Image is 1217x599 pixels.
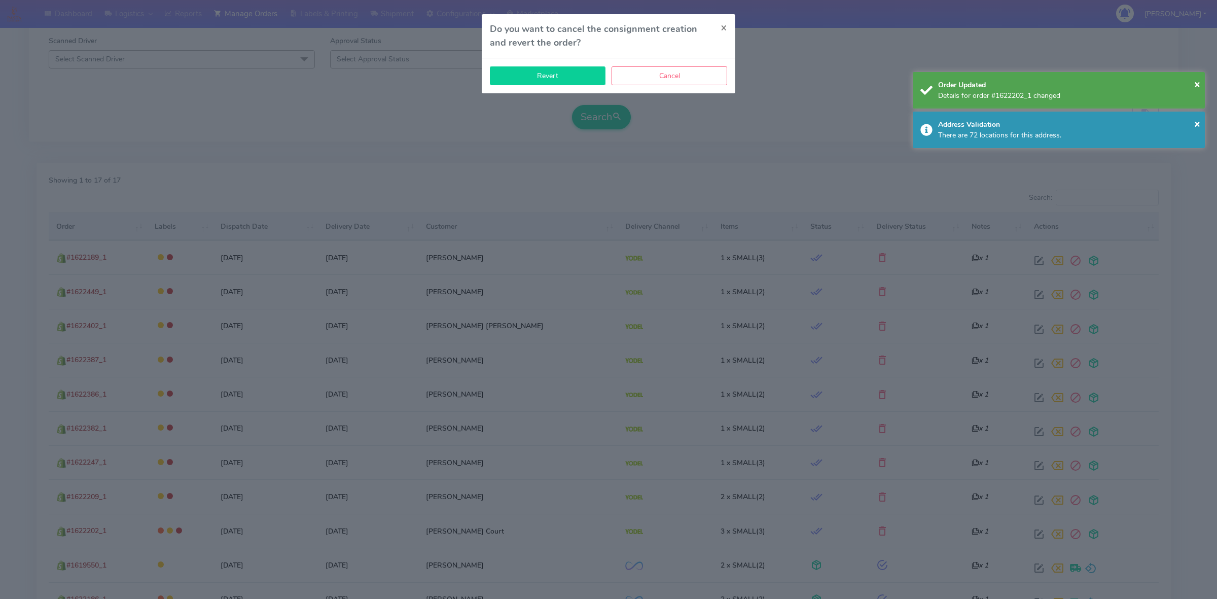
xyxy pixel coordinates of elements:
[1194,77,1200,91] span: ×
[1194,77,1200,92] button: Close
[490,22,712,50] h4: Do you want to cancel the consignment creation and revert the order?
[612,66,727,85] button: Cancel
[712,14,735,41] button: Close
[938,90,1197,101] div: Details for order #1622202_1 changed
[938,130,1197,140] div: There are 72 locations for this address.
[938,80,1197,90] div: Order Updated
[1194,117,1200,130] span: ×
[490,66,605,85] button: Revert
[938,119,1197,130] div: Address Validation
[721,20,727,34] span: ×
[1194,116,1200,131] button: Close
